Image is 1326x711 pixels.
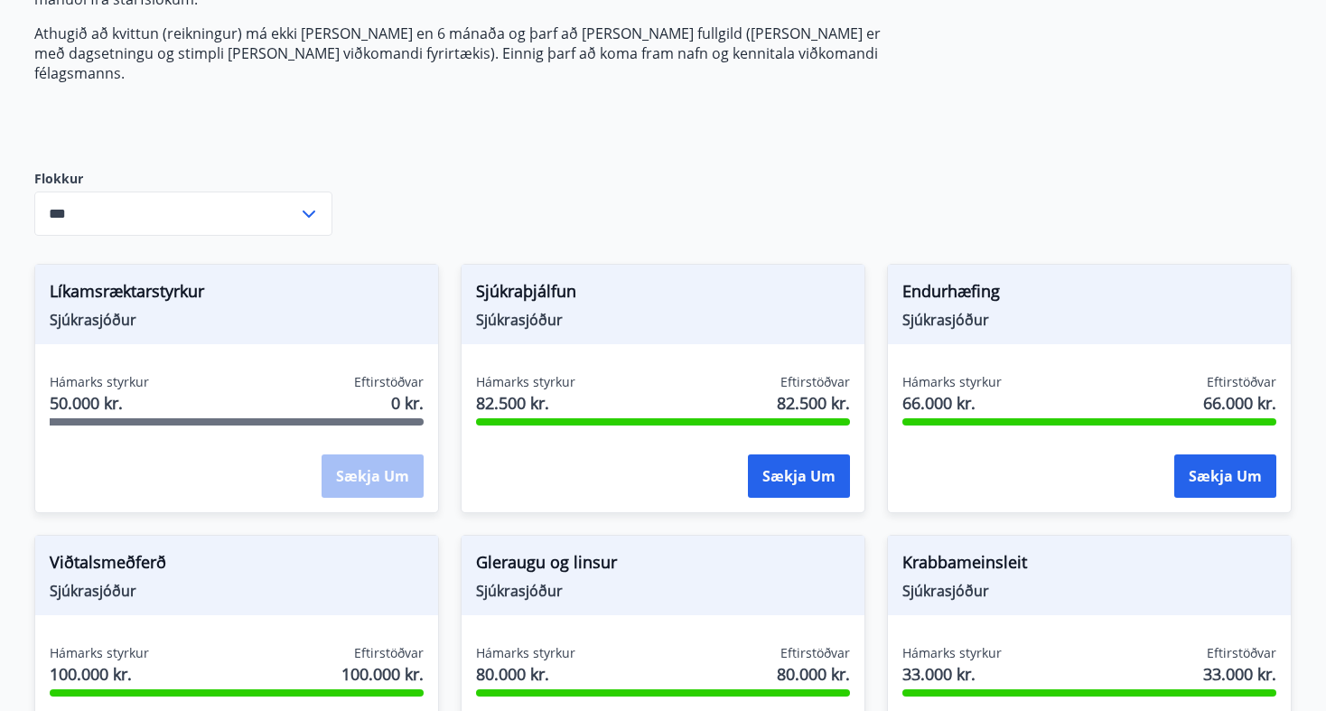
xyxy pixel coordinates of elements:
span: Sjúkraþjálfun [476,279,850,310]
span: Viðtalsmeðferð [50,550,424,581]
span: Gleraugu og linsur [476,550,850,581]
span: 66.000 kr. [902,391,1002,415]
span: Hámarks styrkur [476,644,575,662]
span: Endurhæfing [902,279,1276,310]
span: Sjúkrasjóður [902,581,1276,601]
span: Sjúkrasjóður [50,581,424,601]
span: 50.000 kr. [50,391,149,415]
span: Eftirstöðvar [354,644,424,662]
span: Sjúkrasjóður [476,581,850,601]
span: 82.500 kr. [777,391,850,415]
span: Sjúkrasjóður [50,310,424,330]
span: 33.000 kr. [902,662,1002,686]
span: Hámarks styrkur [476,373,575,391]
button: Sækja um [1174,454,1276,498]
span: 66.000 kr. [1203,391,1276,415]
span: Eftirstöðvar [780,644,850,662]
span: Eftirstöðvar [1207,373,1276,391]
span: Hámarks styrkur [50,644,149,662]
span: 80.000 kr. [476,662,575,686]
span: 100.000 kr. [50,662,149,686]
span: Líkamsræktarstyrkur [50,279,424,310]
p: Athugið að kvittun (reikningur) má ekki [PERSON_NAME] en 6 mánaða og þarf að [PERSON_NAME] fullgi... [34,23,887,83]
span: Sjúkrasjóður [476,310,850,330]
span: 82.500 kr. [476,391,575,415]
button: Sækja um [748,454,850,498]
span: Hámarks styrkur [902,644,1002,662]
span: Eftirstöðvar [780,373,850,391]
span: 100.000 kr. [341,662,424,686]
span: Eftirstöðvar [354,373,424,391]
span: Krabbameinsleit [902,550,1276,581]
span: 33.000 kr. [1203,662,1276,686]
span: 80.000 kr. [777,662,850,686]
span: Eftirstöðvar [1207,644,1276,662]
span: 0 kr. [391,391,424,415]
span: Sjúkrasjóður [902,310,1276,330]
span: Hámarks styrkur [50,373,149,391]
label: Flokkur [34,170,332,188]
span: Hámarks styrkur [902,373,1002,391]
